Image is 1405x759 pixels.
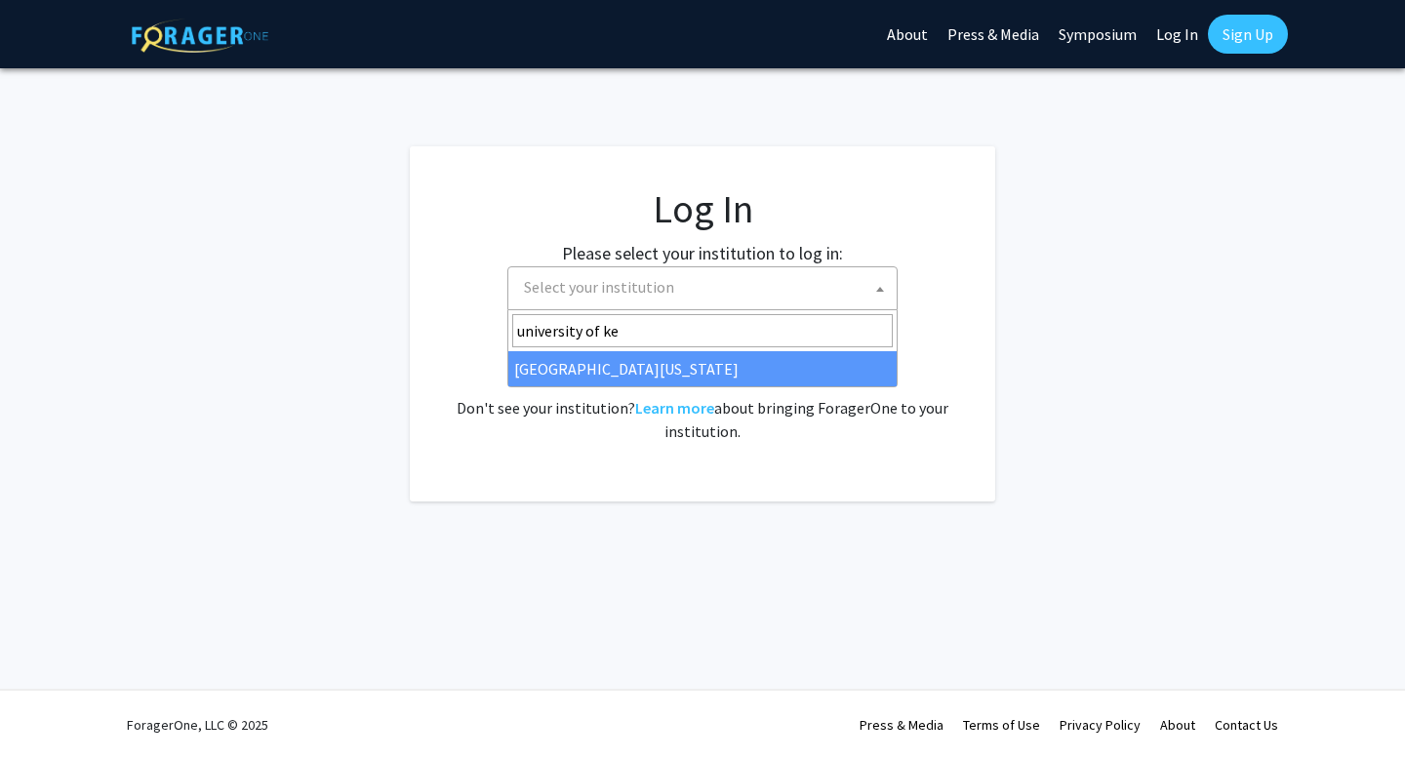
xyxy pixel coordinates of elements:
span: Select your institution [524,277,674,297]
span: Select your institution [507,266,898,310]
input: Search [512,314,893,347]
li: [GEOGRAPHIC_DATA][US_STATE] [508,351,897,386]
a: Contact Us [1215,716,1278,734]
a: Press & Media [860,716,943,734]
label: Please select your institution to log in: [562,240,843,266]
a: Learn more about bringing ForagerOne to your institution [635,398,714,418]
h1: Log In [449,185,956,232]
div: No account? . Don't see your institution? about bringing ForagerOne to your institution. [449,349,956,443]
a: About [1160,716,1195,734]
iframe: Chat [15,671,83,744]
img: ForagerOne Logo [132,19,268,53]
span: Select your institution [516,267,897,307]
a: Terms of Use [963,716,1040,734]
a: Privacy Policy [1060,716,1141,734]
div: ForagerOne, LLC © 2025 [127,691,268,759]
a: Sign Up [1208,15,1288,54]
